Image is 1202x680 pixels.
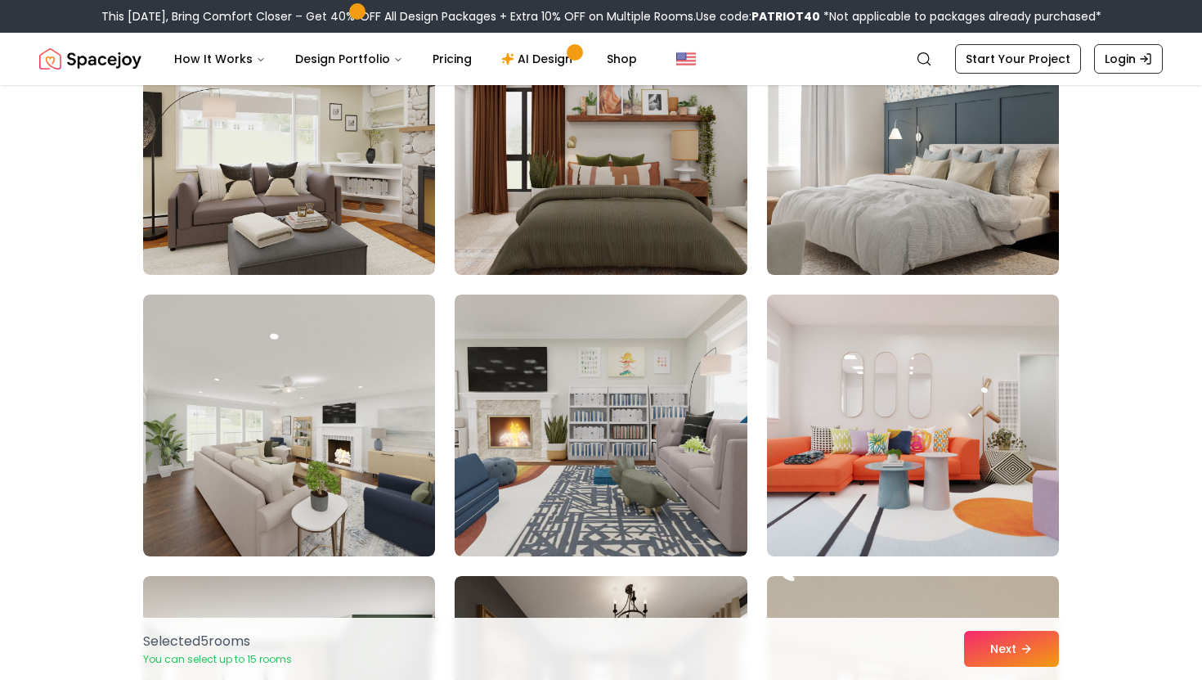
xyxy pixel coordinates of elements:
img: United States [676,49,696,69]
img: Room room-53 [455,295,747,556]
b: PATRIOT40 [751,8,820,25]
div: This [DATE], Bring Comfort Closer – Get 40% OFF All Design Packages + Extra 10% OFF on Multiple R... [101,8,1101,25]
button: Design Portfolio [282,43,416,75]
a: Start Your Project [955,44,1081,74]
button: Next [964,631,1059,667]
img: Room room-54 [767,295,1059,556]
span: *Not applicable to packages already purchased* [820,8,1101,25]
span: Use code: [696,8,820,25]
nav: Main [161,43,650,75]
a: Spacejoy [39,43,141,75]
nav: Global [39,33,1163,85]
img: Spacejoy Logo [39,43,141,75]
img: Room room-50 [447,7,754,281]
a: Pricing [419,43,485,75]
button: How It Works [161,43,279,75]
img: Room room-49 [143,13,435,275]
img: Room room-51 [767,13,1059,275]
a: Shop [594,43,650,75]
a: AI Design [488,43,590,75]
p: Selected 5 room s [143,632,292,651]
img: Room room-52 [143,295,435,556]
a: Login [1094,44,1163,74]
p: You can select up to 15 rooms [143,653,292,666]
